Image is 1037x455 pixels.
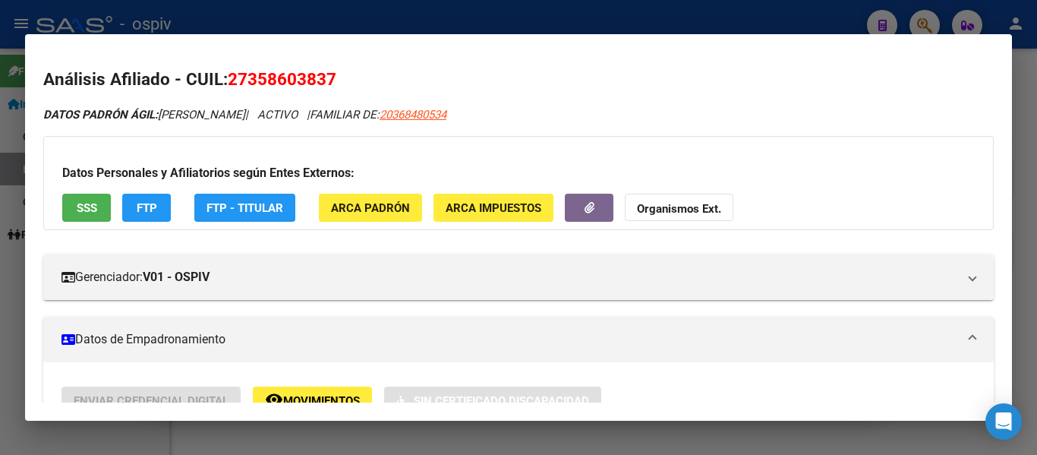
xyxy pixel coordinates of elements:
button: ARCA Padrón [319,194,422,222]
span: Sin Certificado Discapacidad [414,394,589,408]
i: | ACTIVO | [43,108,446,122]
mat-icon: remove_red_eye [265,390,283,409]
button: Movimientos [253,387,372,415]
strong: V01 - OSPIV [143,268,210,286]
span: FTP - Titular [206,201,283,215]
h2: Análisis Afiliado - CUIL: [43,67,994,93]
span: 20368480534 [380,108,446,122]
button: ARCA Impuestos [433,194,553,222]
strong: DATOS PADRÓN ÁGIL: [43,108,158,122]
button: Sin Certificado Discapacidad [384,387,601,415]
mat-panel-title: Datos de Empadronamiento [61,330,957,349]
span: FTP [137,201,157,215]
span: Enviar Credencial Digital [74,394,229,408]
button: SSS [62,194,111,222]
button: FTP [122,194,171,222]
button: FTP - Titular [194,194,295,222]
h3: Datos Personales y Afiliatorios según Entes Externos: [62,164,975,182]
button: Enviar Credencial Digital [61,387,241,415]
mat-panel-title: Gerenciador: [61,268,957,286]
span: FAMILIAR DE: [310,108,446,122]
span: 27358603837 [228,69,336,89]
button: Organismos Ext. [625,194,733,222]
div: Open Intercom Messenger [985,403,1022,440]
span: SSS [77,201,97,215]
strong: Organismos Ext. [637,202,721,216]
span: ARCA Impuestos [446,201,541,215]
mat-expansion-panel-header: Gerenciador:V01 - OSPIV [43,254,994,300]
span: ARCA Padrón [331,201,410,215]
span: Movimientos [283,394,360,408]
mat-expansion-panel-header: Datos de Empadronamiento [43,317,994,362]
span: [PERSON_NAME] [43,108,245,122]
